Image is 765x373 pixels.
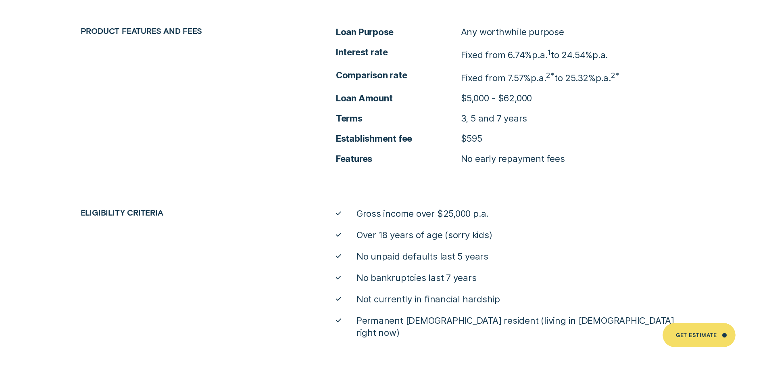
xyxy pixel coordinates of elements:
[76,26,281,36] div: Product features and fees
[356,293,500,306] span: Not currently in financial hardship
[76,208,281,217] div: Eligibility criteria
[336,153,461,165] span: Features
[592,50,608,60] span: Per Annum
[336,46,461,59] span: Interest rate
[663,323,736,347] a: Get Estimate
[336,113,461,125] span: Terms
[596,73,611,83] span: p.a.
[531,73,546,83] span: p.a.
[596,73,611,83] span: Per Annum
[336,92,461,105] span: Loan Amount
[461,69,619,84] p: Fixed from 7.57% to 25.32%
[336,26,461,38] span: Loan Purpose
[356,208,488,220] span: Gross income over $25,000 p.a.
[531,73,546,83] span: Per Annum
[356,251,488,263] span: No unpaid defaults last 5 years
[461,92,532,105] p: $5,000 - $62,000
[532,50,547,60] span: p.a.
[461,46,608,61] p: Fixed from 6.74% to 24.54%
[356,272,477,284] span: No bankruptcies last 7 years
[592,50,608,60] span: p.a.
[461,133,482,145] p: $595
[547,48,551,57] sup: 1
[461,113,527,125] p: 3, 5 and 7 years
[356,229,492,241] span: Over 18 years of age (sorry kids)
[461,153,565,165] p: No early repayment fees
[356,315,685,339] span: Permanent [DEMOGRAPHIC_DATA] resident (living in [DEMOGRAPHIC_DATA] right now)
[336,69,461,82] span: Comparison rate
[532,50,547,60] span: Per Annum
[336,133,461,145] span: Establishment fee
[461,26,564,38] p: Any worthwhile purpose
